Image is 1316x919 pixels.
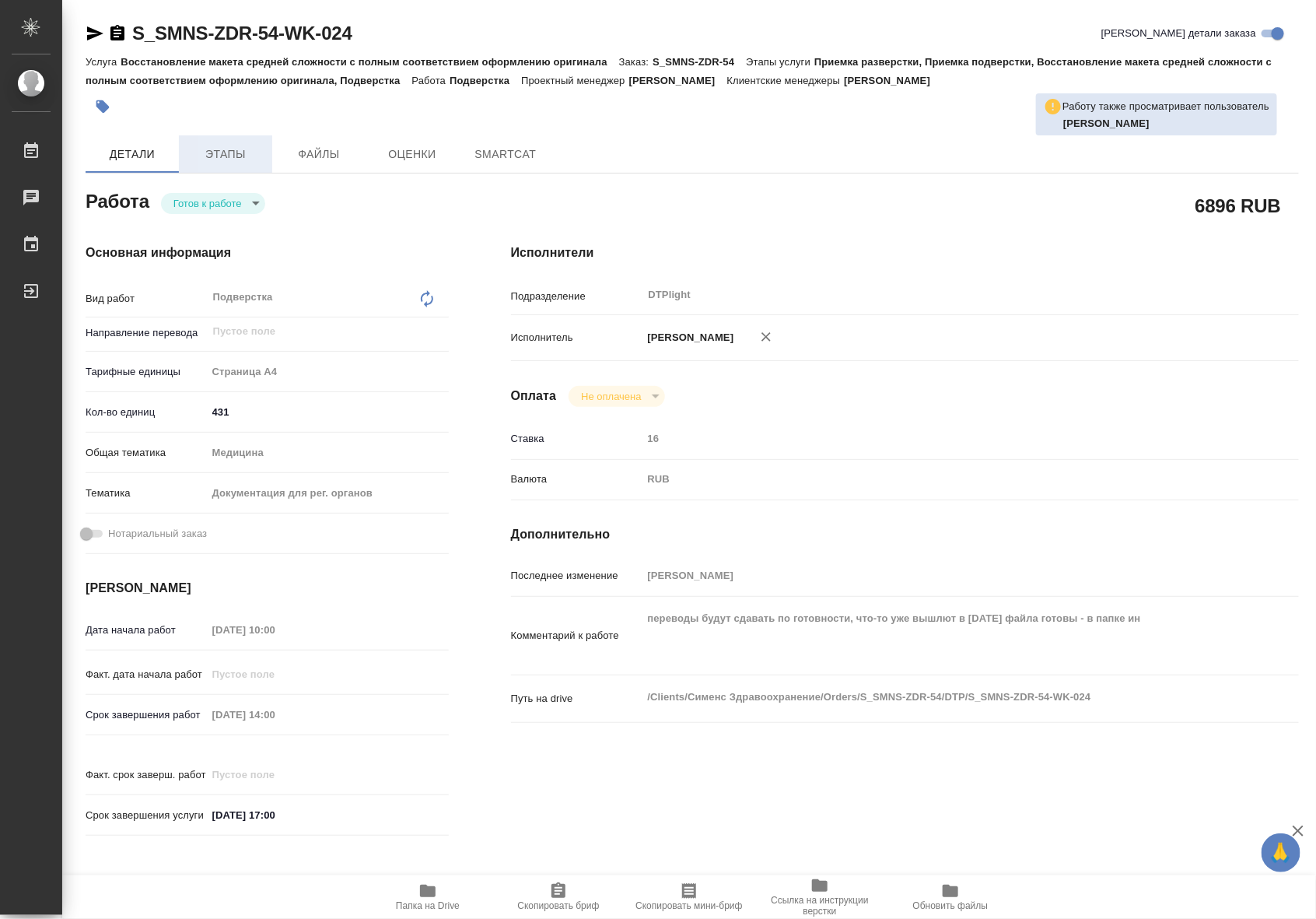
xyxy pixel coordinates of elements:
[511,691,642,707] p: Путь на drive
[727,75,845,86] p: Клиентские менеджеры
[396,900,460,911] span: Папка на Drive
[86,244,449,262] h4: Основная информация
[511,568,642,584] p: Последнее изменение
[1262,833,1300,872] button: 🙏
[619,56,653,68] p: Заказ:
[642,427,1234,450] input: Пустое поле
[511,525,1299,544] h4: Дополнительно
[86,707,207,723] p: Срок завершения работ
[493,875,624,919] button: Скопировать бриф
[188,145,263,164] span: Этапы
[207,703,343,726] input: Пустое поле
[86,186,149,214] h2: Работа
[86,623,207,638] p: Дата начала работ
[844,75,942,86] p: [PERSON_NAME]
[375,145,450,164] span: Оценки
[450,75,521,86] p: Подверстка
[629,75,727,86] p: [PERSON_NAME]
[764,895,876,917] span: Ссылка на инструкции верстки
[885,875,1016,919] button: Обновить файлы
[1268,837,1294,869] span: 🙏
[511,472,642,487] p: Валюта
[207,763,343,786] input: Пустое поле
[86,291,207,307] p: Вид работ
[1062,99,1269,114] p: Работу также просматривает пользователь
[642,684,1234,710] textarea: /Clients/Сименс Здравоохранение/Orders/S_SMNS-ZDR-54/DTP/S_SMNS-ZDR-54-WK-024
[754,875,885,919] button: Ссылка на инструкции верстки
[511,330,642,346] p: Исполнитель
[161,193,265,214] div: Готов к работе
[642,605,1234,663] textarea: переводы будут сдавать по готовности, что-то уже вышлют в [DATE] файла готовы - в папке ин
[468,145,543,164] span: SmartCat
[86,364,207,380] p: Тарифные единицы
[207,480,449,507] div: Документация для рег. органов
[86,667,207,682] p: Факт. дата начала работ
[913,900,989,911] span: Обновить файлы
[86,325,207,341] p: Направление перевода
[282,145,356,164] span: Файлы
[521,75,628,86] p: Проектный менеджер
[624,875,754,919] button: Скопировать мини-бриф
[511,244,1299,262] h4: Исполнители
[207,619,343,641] input: Пустое поле
[132,23,352,44] a: S_SMNS-ZDR-54-WK-024
[207,440,449,466] div: Медицина
[569,386,664,407] div: Готов к работе
[511,289,642,304] p: Подразделение
[95,145,170,164] span: Детали
[207,804,343,826] input: ✎ Введи что-нибудь
[86,579,449,598] h4: [PERSON_NAME]
[86,486,207,501] p: Тематика
[511,628,642,644] p: Комментарий к работе
[86,24,104,43] button: Скопировать ссылку для ЯМессенджера
[86,808,207,823] p: Срок завершения услуги
[653,56,746,68] p: S_SMNS-ZDR-54
[362,875,493,919] button: Папка на Drive
[412,75,450,86] p: Работа
[86,89,120,124] button: Добавить тэг
[1063,116,1269,132] p: Заборова Александра
[749,320,783,354] button: Удалить исполнителя
[108,24,127,43] button: Скопировать ссылку
[1101,26,1256,41] span: [PERSON_NAME] детали заказа
[576,390,646,403] button: Не оплачена
[517,900,599,911] span: Скопировать бриф
[511,431,642,447] p: Ставка
[212,322,412,341] input: Пустое поле
[642,330,734,346] p: [PERSON_NAME]
[746,56,814,68] p: Этапы услуги
[511,387,557,405] h4: Оплата
[642,466,1234,493] div: RUB
[108,526,207,542] span: Нотариальный заказ
[207,663,343,686] input: Пустое поле
[1063,118,1150,129] b: [PERSON_NAME]
[1195,192,1281,219] h2: 6896 RUB
[86,56,121,68] p: Услуга
[86,405,207,420] p: Кол-во единиц
[635,900,742,911] span: Скопировать мини-бриф
[207,401,449,423] input: ✎ Введи что-нибудь
[207,359,449,385] div: Страница А4
[169,197,247,210] button: Готов к работе
[121,56,618,68] p: Восстановление макета средней сложности с полным соответствием оформлению оригинала
[86,445,207,461] p: Общая тематика
[642,564,1234,587] input: Пустое поле
[86,767,207,783] p: Факт. срок заверш. работ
